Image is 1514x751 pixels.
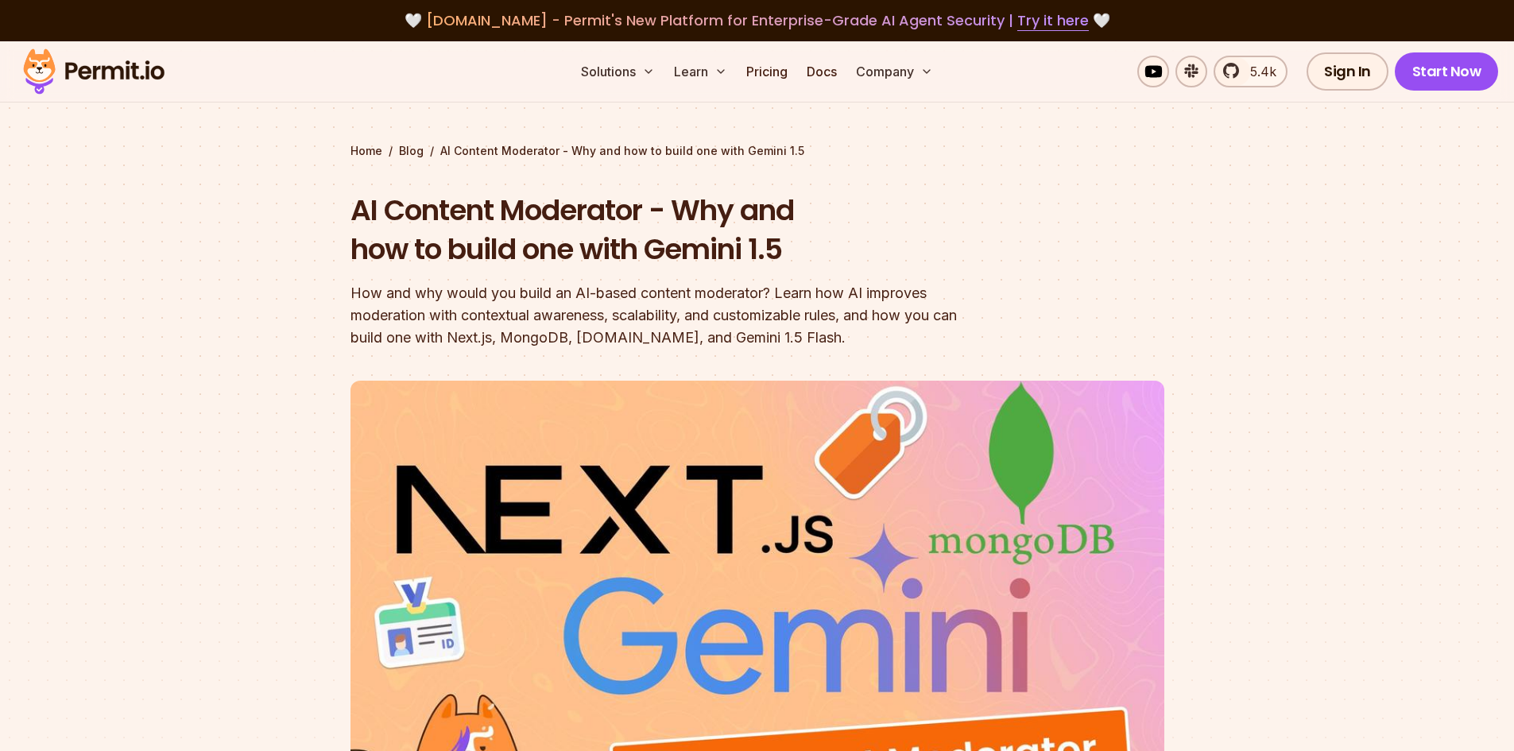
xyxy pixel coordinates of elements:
[1214,56,1287,87] a: 5.4k
[1241,62,1276,81] span: 5.4k
[1395,52,1499,91] a: Start Now
[38,10,1476,32] div: 🤍 🤍
[399,143,424,159] a: Blog
[740,56,794,87] a: Pricing
[1017,10,1089,31] a: Try it here
[850,56,939,87] button: Company
[800,56,843,87] a: Docs
[426,10,1089,30] span: [DOMAIN_NAME] - Permit's New Platform for Enterprise-Grade AI Agent Security |
[575,56,661,87] button: Solutions
[350,191,961,269] h1: AI Content Moderator - Why and how to build one with Gemini 1.5
[350,282,961,349] div: How and why would you build an AI-based content moderator? Learn how AI improves moderation with ...
[16,45,172,99] img: Permit logo
[668,56,734,87] button: Learn
[1307,52,1388,91] a: Sign In
[350,143,382,159] a: Home
[350,143,1164,159] div: / /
